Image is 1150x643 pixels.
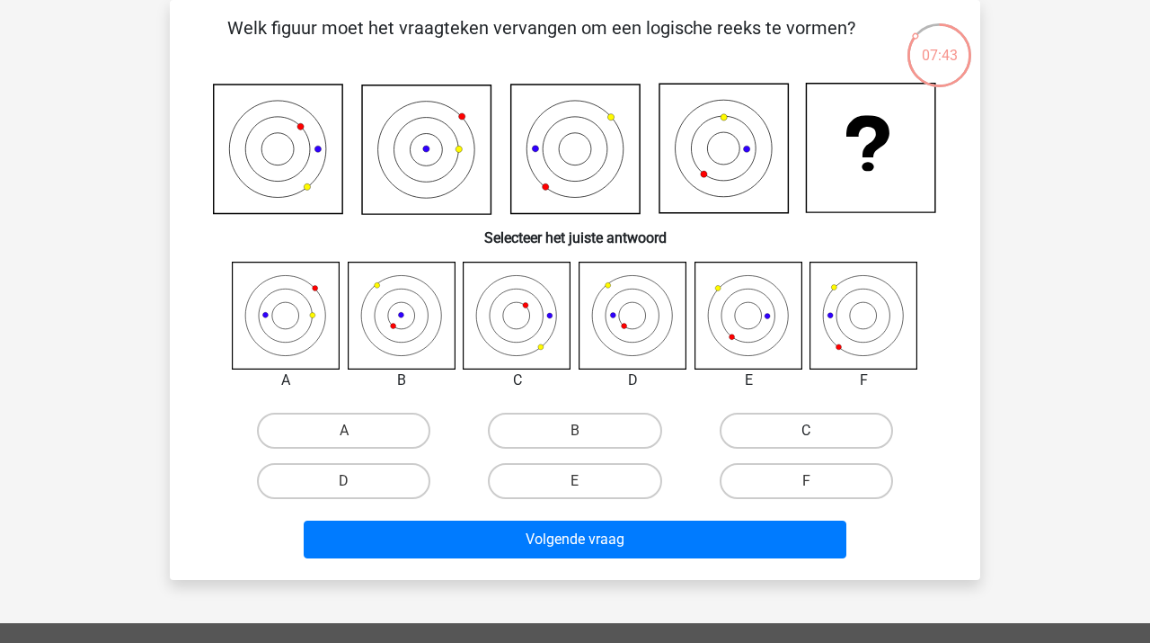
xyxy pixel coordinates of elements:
div: C [449,370,585,391]
div: D [565,370,701,391]
label: A [257,413,430,449]
label: F [720,463,893,499]
label: B [488,413,661,449]
h6: Selecteer het juiste antwoord [199,215,951,246]
div: 07:43 [906,22,973,67]
div: B [334,370,470,391]
div: A [218,370,354,391]
label: E [488,463,661,499]
div: F [796,370,932,391]
p: Welk figuur moet het vraagteken vervangen om een logische reeks te vormen? [199,14,884,68]
label: C [720,413,893,449]
label: D [257,463,430,499]
button: Volgende vraag [304,521,847,558]
div: E [681,370,817,391]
